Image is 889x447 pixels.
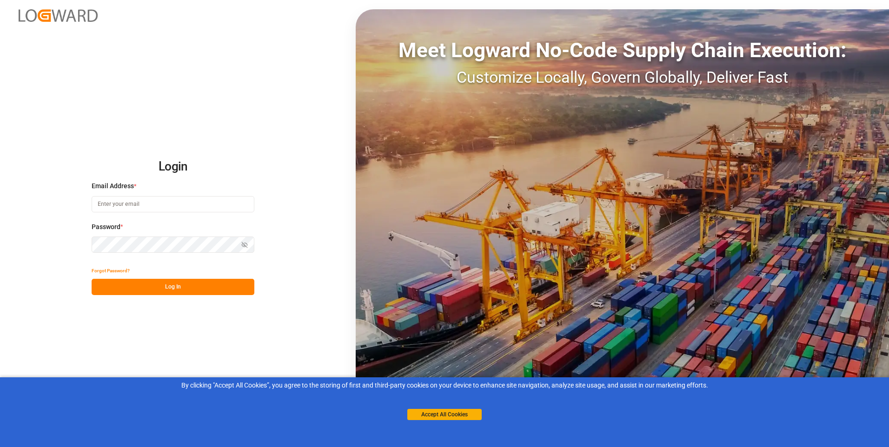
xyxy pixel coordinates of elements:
[356,66,889,89] div: Customize Locally, Govern Globally, Deliver Fast
[407,409,482,420] button: Accept All Cookies
[356,35,889,66] div: Meet Logward No-Code Supply Chain Execution:
[92,263,130,279] button: Forgot Password?
[19,9,98,22] img: Logward_new_orange.png
[92,279,254,295] button: Log In
[92,181,134,191] span: Email Address
[92,196,254,212] input: Enter your email
[7,381,882,390] div: By clicking "Accept All Cookies”, you agree to the storing of first and third-party cookies on yo...
[92,222,120,232] span: Password
[92,152,254,182] h2: Login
